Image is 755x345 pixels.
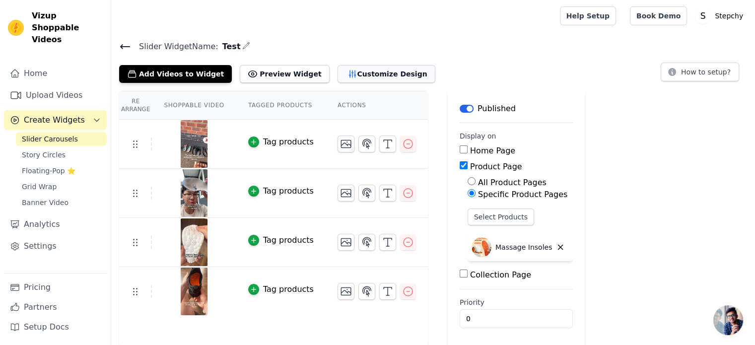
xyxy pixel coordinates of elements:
[263,234,314,246] div: Tag products
[661,69,739,79] a: How to setup?
[248,234,314,246] button: Tag products
[180,218,208,266] img: vizup-images-2ab7.png
[16,164,107,178] a: Floating-Pop ⭐
[242,40,250,53] div: Edit Name
[4,64,107,83] a: Home
[4,110,107,130] button: Create Widgets
[338,283,354,300] button: Change Thumbnail
[119,91,152,120] th: Re Arrange
[470,270,531,279] label: Collection Page
[630,6,687,25] a: Book Demo
[338,234,354,251] button: Change Thumbnail
[22,198,69,207] span: Banner Video
[22,166,75,176] span: Floating-Pop ⭐
[16,132,107,146] a: Slider Carousels
[478,103,516,115] p: Published
[460,131,496,141] legend: Display on
[495,242,552,252] p: Massage Insoles
[460,297,573,307] label: Priority
[470,146,515,155] label: Home Page
[695,7,747,25] button: S Stepchy
[4,297,107,317] a: Partners
[32,10,103,46] span: Vizup Shoppable Videos
[713,305,743,335] div: Open chat
[119,65,232,83] button: Add Videos to Widget
[16,196,107,209] a: Banner Video
[16,148,107,162] a: Story Circles
[4,85,107,105] a: Upload Videos
[4,214,107,234] a: Analytics
[338,65,435,83] button: Customize Design
[263,185,314,197] div: Tag products
[560,6,616,25] a: Help Setup
[552,239,569,256] button: Delete widget
[8,20,24,36] img: Vizup
[326,91,428,120] th: Actions
[472,237,491,257] img: Massage Insoles
[700,11,706,21] text: S
[711,7,747,25] p: Stepchy
[22,150,66,160] span: Story Circles
[22,134,78,144] span: Slider Carousels
[468,208,534,225] button: Select Products
[470,162,522,171] label: Product Page
[180,120,208,168] img: vizup-images-eff8.png
[218,41,241,53] span: Test
[338,136,354,152] button: Change Thumbnail
[236,91,326,120] th: Tagged Products
[263,283,314,295] div: Tag products
[338,185,354,202] button: Change Thumbnail
[248,136,314,148] button: Tag products
[16,180,107,194] a: Grid Wrap
[248,283,314,295] button: Tag products
[240,65,329,83] button: Preview Widget
[22,182,57,192] span: Grid Wrap
[661,63,739,81] button: How to setup?
[478,190,567,199] label: Specific Product Pages
[263,136,314,148] div: Tag products
[478,178,547,187] label: All Product Pages
[24,114,85,126] span: Create Widgets
[131,41,218,53] span: Slider Widget Name:
[180,268,208,315] img: vizup-images-c8c8.png
[4,277,107,297] a: Pricing
[4,236,107,256] a: Settings
[180,169,208,217] img: vizup-images-e011.png
[248,185,314,197] button: Tag products
[152,91,236,120] th: Shoppable Video
[4,317,107,337] a: Setup Docs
